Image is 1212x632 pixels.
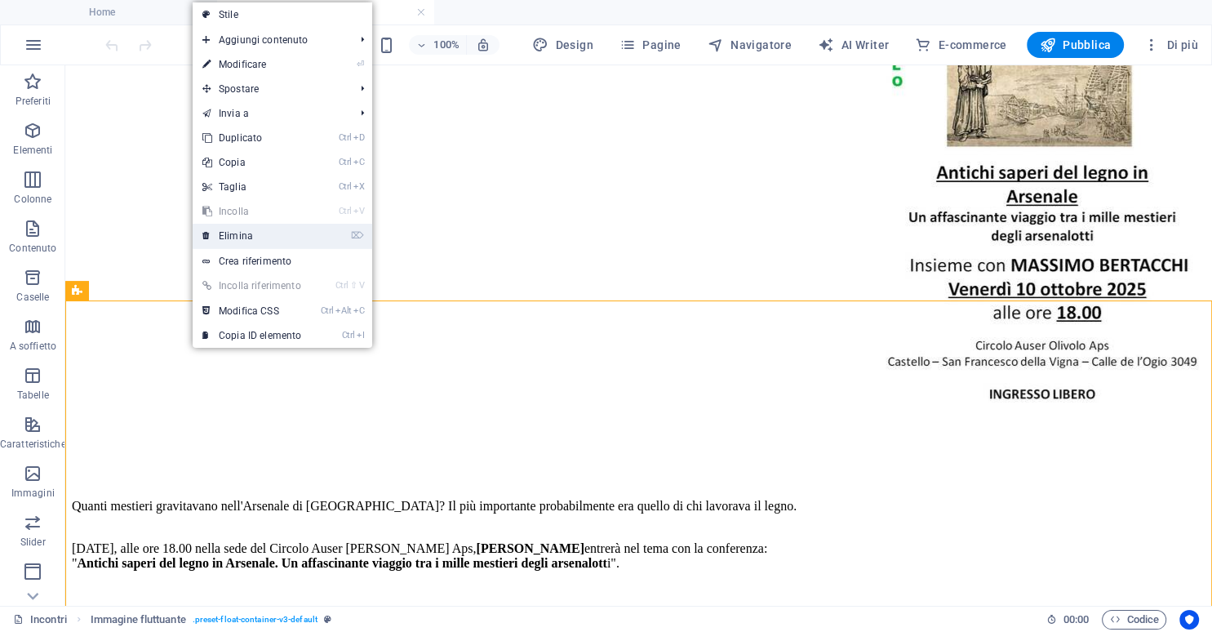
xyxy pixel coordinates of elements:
a: ⏎Modificare [193,52,311,77]
p: Slider [20,536,46,549]
p: Colonne [14,193,51,206]
a: Fai clic per annullare la selezione. Doppio clic per aprire le pagine [13,610,67,630]
i: Ctrl [321,305,334,316]
button: Design [526,32,600,58]
p: Preferiti [16,95,51,108]
p: Tabelle [17,389,49,402]
a: Invia a [193,101,348,126]
span: Pagine [619,37,681,53]
a: CtrlCCopia [193,150,311,175]
a: CtrlICopia ID elemento [193,323,311,348]
i: Ctrl [342,330,355,340]
a: CtrlXTaglia [193,175,311,199]
i: Ctrl [335,280,349,291]
i: Ctrl [339,206,352,216]
a: CtrlDDuplicato [193,126,311,150]
span: Pubblica [1040,37,1112,53]
a: ⌦Elimina [193,224,311,248]
button: Codice [1102,610,1166,630]
i: ⌦ [351,230,364,241]
button: AI Writer [811,32,895,58]
a: Stile [193,2,372,27]
button: 100% [409,35,467,55]
i: Questo elemento è un preset personalizzabile [324,615,331,624]
button: Pubblica [1027,32,1125,58]
i: I [356,330,364,340]
span: E-commerce [915,37,1006,53]
button: Usercentrics [1179,610,1199,630]
p: Header [17,585,50,598]
i: V [359,280,364,291]
span: Spostare [193,77,348,101]
i: Quando ridimensioni, regola automaticamente il livello di zoom in modo che corrisponda al disposi... [476,38,491,52]
span: . preset-float-container-v3-default [193,610,317,630]
p: Immagini [11,487,55,500]
span: Navigatore [708,37,792,53]
h6: 100% [433,35,459,55]
nav: breadcrumb [91,610,331,630]
i: Alt [335,305,352,316]
p: Caselle [16,291,49,304]
button: Navigatore [701,32,798,58]
div: Design (Ctrl+Alt+Y) [526,32,600,58]
span: Di più [1143,37,1198,53]
i: ⇧ [350,280,357,291]
i: C [353,157,364,167]
span: Design [532,37,593,53]
p: Contenuto [9,242,56,255]
i: X [353,181,364,192]
a: Ctrl⇧VIncolla riferimento [193,274,311,298]
p: Elementi [13,144,52,157]
a: Crea riferimento [193,249,372,274]
a: CtrlAltCModifica CSS [193,299,311,323]
span: : [1075,613,1077,625]
span: Codice [1109,610,1159,630]
span: Fai clic per selezionare. Doppio clic per modificare [91,610,186,630]
span: Aggiungi contenuto [193,28,348,52]
button: Pagine [613,32,688,58]
i: Ctrl [339,157,352,167]
i: D [353,132,364,143]
span: AI Writer [818,37,889,53]
i: V [353,206,364,216]
button: Di più [1137,32,1205,58]
i: Ctrl [339,132,352,143]
span: 00 00 [1063,610,1089,630]
i: Ctrl [339,181,352,192]
i: ⏎ [357,59,364,69]
p: A soffietto [10,340,56,353]
a: CtrlVIncolla [193,199,311,224]
h6: Tempo sessione [1046,610,1090,630]
button: E-commerce [908,32,1013,58]
i: C [353,305,364,316]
